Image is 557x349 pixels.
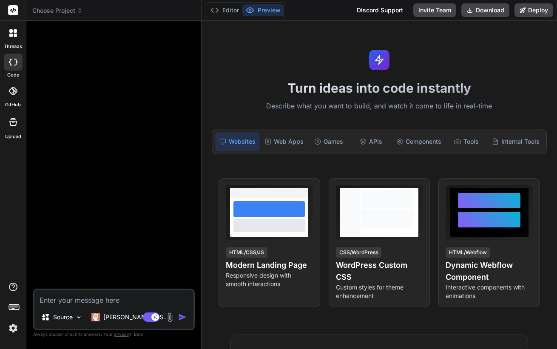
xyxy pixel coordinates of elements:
button: Download [461,3,509,17]
div: Components [393,133,445,150]
img: settings [6,321,20,335]
button: Preview [242,4,284,16]
span: privacy [114,332,129,337]
p: Interactive components with animations [446,283,533,300]
div: HTML/Webflow [446,247,490,258]
h1: Turn ideas into code instantly [207,80,552,96]
p: Source [53,313,73,321]
p: Responsive design with smooth interactions [226,271,313,288]
div: Discord Support [352,3,408,17]
img: attachment [165,312,175,322]
h4: WordPress Custom CSS [336,259,423,283]
img: icon [178,313,187,321]
div: Games [309,133,349,150]
div: Internal Tools [489,133,543,150]
h4: Dynamic Webflow Component [446,259,533,283]
img: Pick Models [75,314,82,321]
div: CSS/WordPress [336,247,381,258]
button: Deploy [514,3,553,17]
button: Invite Team [413,3,456,17]
h4: Modern Landing Page [226,259,313,271]
img: Claude 4 Sonnet [91,313,100,321]
div: Tools [446,133,487,150]
div: Websites [216,133,259,150]
button: Editor [207,4,242,16]
p: Always double-check its answers. Your in Bind [33,330,195,338]
span: Choose Project [32,6,83,15]
label: Upload [5,133,21,140]
label: GitHub [5,101,21,108]
p: Describe what you want to build, and watch it come to life in real-time [207,101,552,112]
div: APIs [351,133,391,150]
div: Web Apps [261,133,307,150]
p: Custom styles for theme enhancement [336,283,423,300]
div: HTML/CSS/JS [226,247,267,258]
p: [PERSON_NAME] 4 S.. [103,313,167,321]
label: code [7,71,19,79]
label: threads [4,43,22,50]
